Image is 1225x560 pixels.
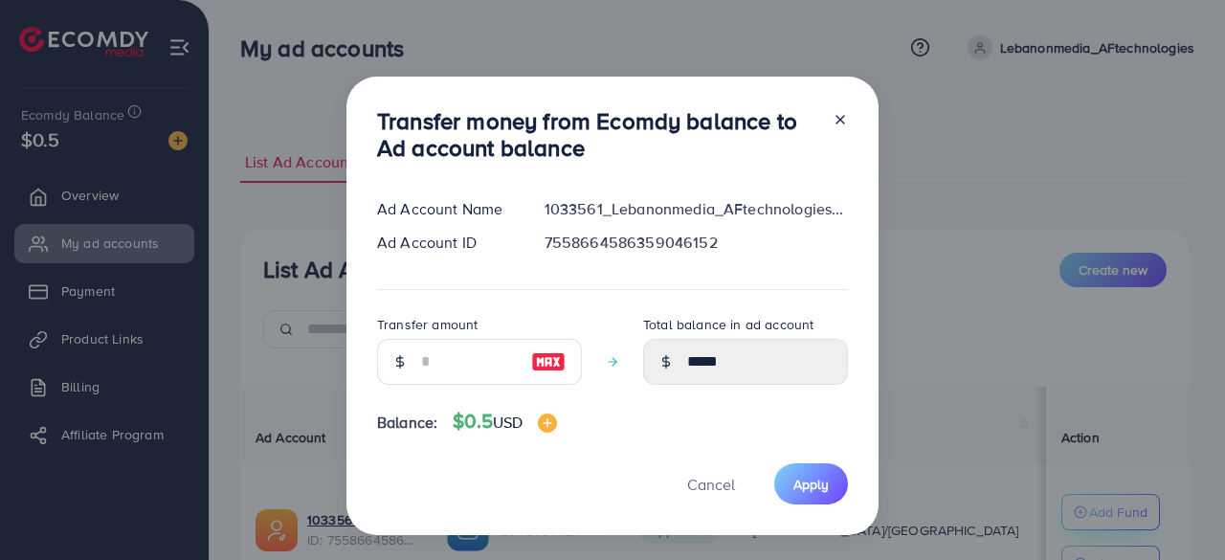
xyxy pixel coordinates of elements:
[774,463,848,504] button: Apply
[529,232,863,254] div: 7558664586359046152
[362,198,529,220] div: Ad Account Name
[377,315,478,334] label: Transfer amount
[493,412,523,433] span: USD
[538,414,557,433] img: image
[377,107,817,163] h3: Transfer money from Ecomdy balance to Ad account balance
[793,475,829,494] span: Apply
[687,474,735,495] span: Cancel
[1144,474,1211,546] iframe: Chat
[377,412,437,434] span: Balance:
[529,198,863,220] div: 1033561_Lebanonmedia_AFtechnologies_1759889050476
[531,350,566,373] img: image
[643,315,813,334] label: Total balance in ad account
[362,232,529,254] div: Ad Account ID
[453,410,557,434] h4: $0.5
[663,463,759,504] button: Cancel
